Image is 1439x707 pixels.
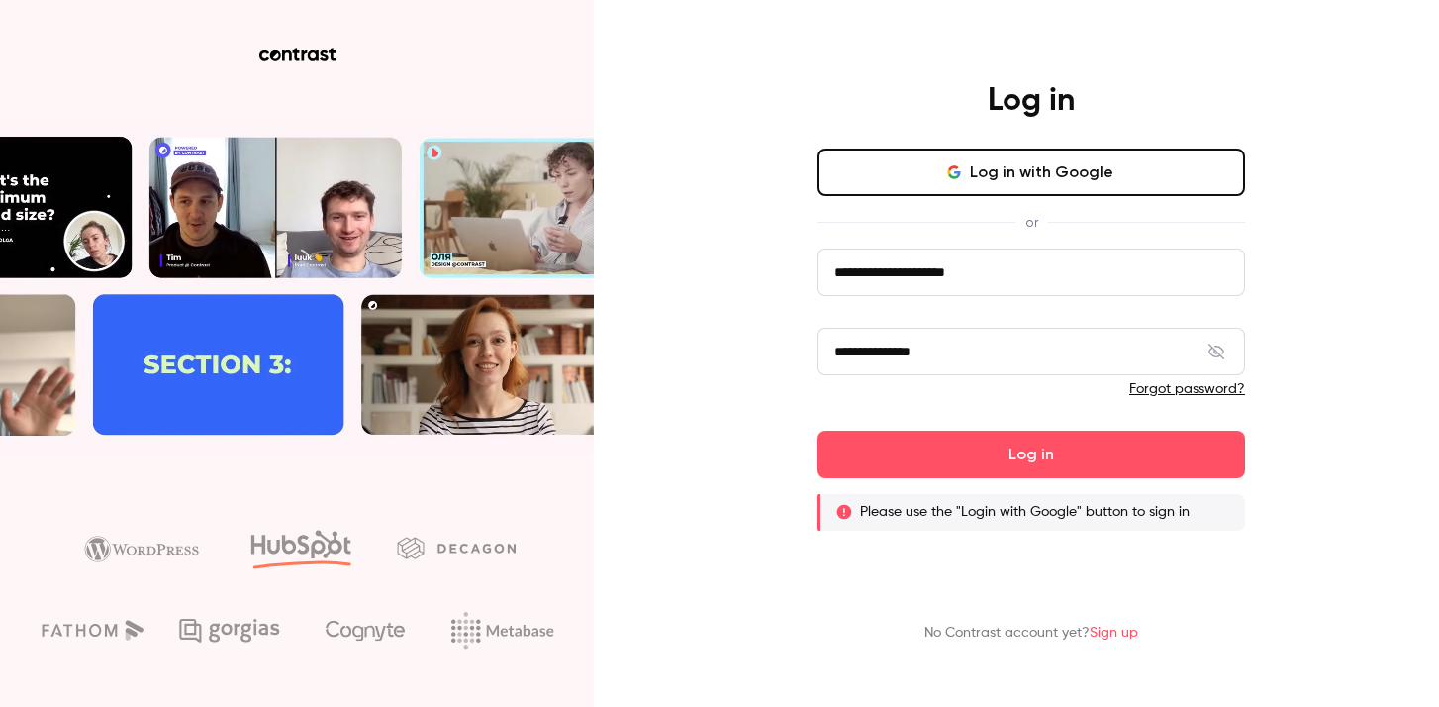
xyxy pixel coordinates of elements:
[817,431,1245,478] button: Log in
[1129,382,1245,396] a: Forgot password?
[924,623,1138,644] p: No Contrast account yet?
[817,149,1245,196] button: Log in with Google
[860,502,1190,522] p: Please use the "Login with Google" button to sign in
[1015,212,1048,233] span: or
[397,537,516,558] img: decagon
[988,81,1075,121] h4: Log in
[1090,626,1138,640] a: Sign up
